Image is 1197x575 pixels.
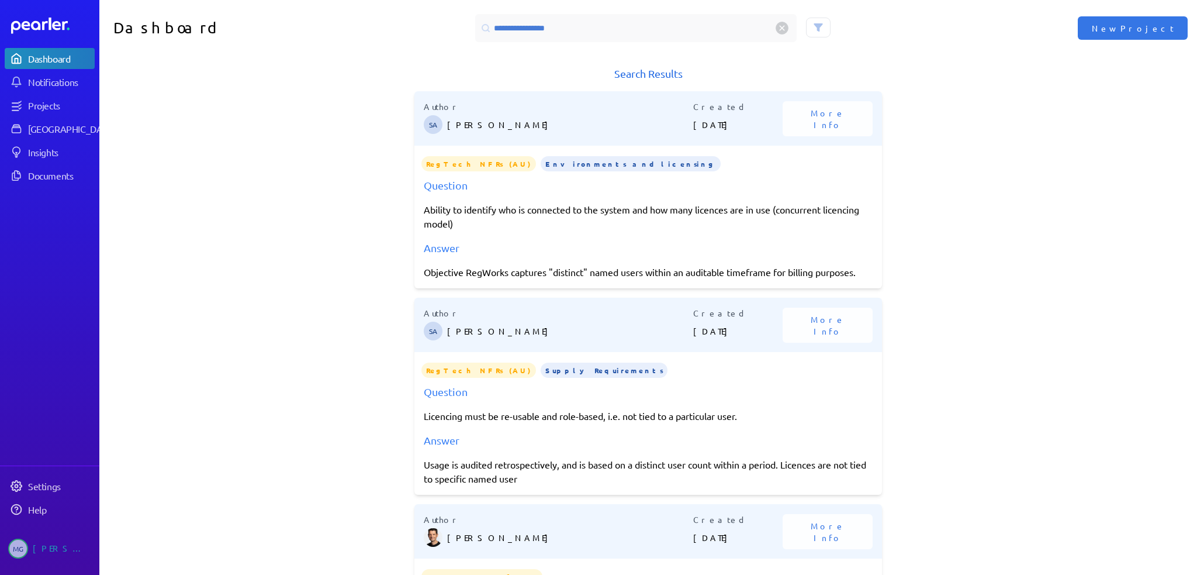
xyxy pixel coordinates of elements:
p: [DATE] [693,113,783,136]
div: Notifications [28,76,94,88]
p: Licencing must be re-usable and role-based, i.e. not tied to a particular user. [424,409,873,423]
h1: Search Results [414,66,882,82]
span: Matt Green [8,539,28,559]
p: [PERSON_NAME] [447,526,693,549]
div: Documents [28,170,94,181]
div: Answer [424,240,873,256]
a: Notifications [5,71,95,92]
span: New Project [1092,22,1174,34]
span: RegTech NFRs (AU) [421,156,536,171]
p: [PERSON_NAME] [447,319,693,343]
a: Dashboard [11,18,95,34]
button: More Info [783,514,873,549]
span: More Info [797,107,859,130]
button: New Project [1078,16,1188,40]
p: Ability to identify who is connected to the system and how many licences are in use (concurrent l... [424,202,873,230]
button: More Info [783,101,873,136]
span: Environments and licensing [541,156,721,171]
img: James Layton [424,528,442,547]
div: [PERSON_NAME] [33,539,91,559]
p: Author [424,307,693,319]
span: RegTech NFRs (AU) [421,363,536,378]
span: More Info [797,520,859,543]
p: Created [693,307,783,319]
div: Question [424,384,873,400]
p: Created [693,101,783,113]
div: [GEOGRAPHIC_DATA] [28,123,115,135]
div: Usage is audited retrospectively, and is based on a distinct user count within a period. Licences... [424,457,873,486]
p: [DATE] [693,526,783,549]
p: Created [693,514,783,526]
div: Question [424,177,873,193]
a: Settings [5,476,95,497]
div: Projects [28,99,94,111]
p: Author [424,101,693,113]
span: Steve Ackermann [424,115,442,134]
div: Dashboard [28,53,94,64]
div: Answer [424,432,873,448]
span: Steve Ackermann [424,322,442,340]
div: Help [28,504,94,515]
span: More Info [797,314,859,337]
a: MG[PERSON_NAME] [5,534,95,563]
div: Objective RegWorks captures "distinct" named users within an auditable timeframe for billing purp... [424,265,873,279]
p: [PERSON_NAME] [447,113,693,136]
a: Projects [5,95,95,116]
a: Dashboard [5,48,95,69]
p: Author [424,514,693,526]
a: Insights [5,142,95,163]
button: More Info [783,308,873,343]
a: [GEOGRAPHIC_DATA] [5,118,95,139]
div: Settings [28,480,94,492]
a: Documents [5,165,95,186]
a: Help [5,499,95,520]
div: Insights [28,146,94,158]
h1: Dashboard [113,14,374,42]
span: Supply Requirements [541,363,667,378]
p: [DATE] [693,319,783,343]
